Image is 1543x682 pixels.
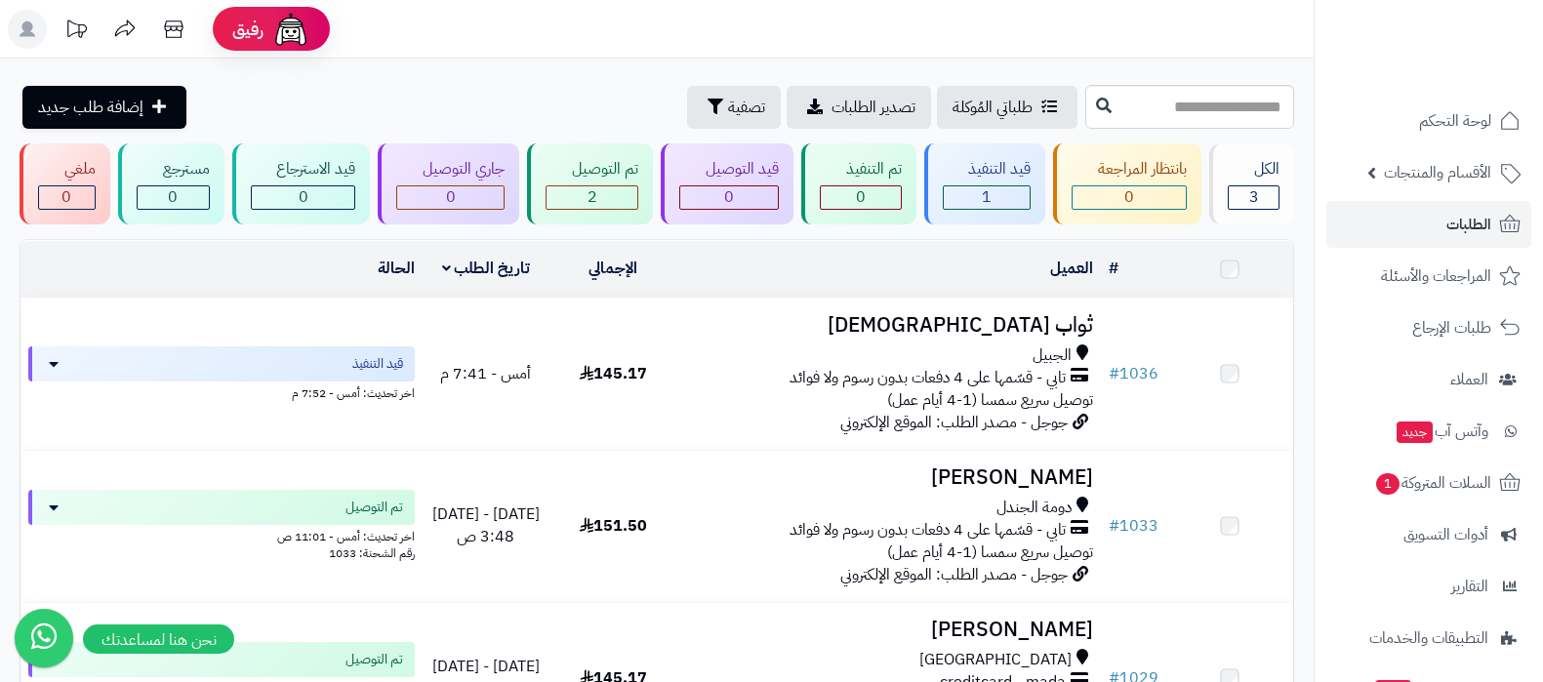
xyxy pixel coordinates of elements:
a: تم التوصيل 2 [523,143,657,224]
span: 0 [446,185,456,209]
button: تصفية [687,86,781,129]
span: الأقسام والمنتجات [1384,159,1491,186]
div: بانتظار المراجعة [1072,158,1187,181]
a: الكل3 [1205,143,1298,224]
span: الطلبات [1446,211,1491,238]
span: 3 [1249,185,1259,209]
a: #1036 [1109,362,1158,385]
a: العملاء [1326,356,1531,403]
span: العملاء [1450,366,1488,393]
img: ai-face.png [271,10,310,49]
a: أدوات التسويق [1326,511,1531,558]
span: 0 [724,185,734,209]
span: 0 [61,185,71,209]
div: مسترجع [137,158,210,181]
span: [GEOGRAPHIC_DATA] [919,649,1072,671]
span: قيد التنفيذ [352,354,403,374]
a: تاريخ الطلب [442,257,531,280]
a: تحديثات المنصة [52,10,101,54]
div: جاري التوصيل [396,158,505,181]
span: دومة الجندل [996,497,1072,519]
span: أدوات التسويق [1403,521,1488,548]
div: 0 [680,186,778,209]
a: السلات المتروكة1 [1326,460,1531,506]
a: بانتظار المراجعة 0 [1049,143,1205,224]
a: تم التنفيذ 0 [797,143,920,224]
a: قيد التنفيذ 1 [920,143,1050,224]
span: توصيل سريع سمسا (1-4 أيام عمل) [887,541,1093,564]
div: قيد التوصيل [679,158,779,181]
a: مسترجع 0 [114,143,228,224]
a: المراجعات والأسئلة [1326,253,1531,300]
span: التطبيقات والخدمات [1369,624,1488,652]
a: العميل [1050,257,1093,280]
a: الطلبات [1326,201,1531,248]
div: 2 [547,186,637,209]
span: تم التوصيل [345,498,403,517]
span: 0 [299,185,308,209]
span: تابي - قسّمها على 4 دفعات بدون رسوم ولا فوائد [790,367,1066,389]
div: 0 [252,186,355,209]
a: طلبات الإرجاع [1326,304,1531,351]
div: الكل [1228,158,1279,181]
div: قيد التنفيذ [943,158,1032,181]
div: تم التنفيذ [820,158,902,181]
span: 1 [982,185,992,209]
span: تابي - قسّمها على 4 دفعات بدون رسوم ولا فوائد [790,519,1066,542]
span: تصدير الطلبات [832,96,915,119]
a: طلباتي المُوكلة [937,86,1077,129]
div: 0 [821,186,901,209]
a: التقارير [1326,563,1531,610]
span: 2 [588,185,597,209]
a: الإجمالي [589,257,637,280]
span: رفيق [232,18,264,41]
div: تم التوصيل [546,158,638,181]
a: قيد الاسترجاع 0 [228,143,375,224]
span: لوحة التحكم [1419,107,1491,135]
a: #1033 [1109,514,1158,538]
span: التقارير [1451,573,1488,600]
div: اخر تحديث: أمس - 11:01 ص [28,525,415,545]
span: طلباتي المُوكلة [953,96,1033,119]
h3: ثواب [DEMOGRAPHIC_DATA] [684,314,1092,337]
span: 0 [1124,185,1134,209]
div: 0 [138,186,209,209]
span: # [1109,362,1119,385]
span: جوجل - مصدر الطلب: الموقع الإلكتروني [840,563,1068,586]
span: المراجعات والأسئلة [1381,262,1491,290]
a: ملغي 0 [16,143,114,224]
span: 0 [856,185,866,209]
div: اخر تحديث: أمس - 7:52 م [28,381,415,402]
span: 1 [1376,473,1401,496]
img: logo-2.png [1410,44,1524,85]
a: لوحة التحكم [1326,98,1531,144]
a: إضافة طلب جديد [22,86,186,129]
a: قيد التوصيل 0 [657,143,797,224]
span: أمس - 7:41 م [440,362,531,385]
span: 151.50 [580,514,647,538]
span: # [1109,514,1119,538]
div: 0 [1073,186,1186,209]
span: جديد [1397,421,1433,443]
span: 0 [168,185,178,209]
span: السلات المتروكة [1374,469,1491,497]
span: [DATE] - [DATE] 3:48 ص [432,502,540,548]
span: جوجل - مصدر الطلب: الموقع الإلكتروني [840,411,1068,434]
h3: [PERSON_NAME] [684,466,1092,489]
a: التطبيقات والخدمات [1326,615,1531,662]
div: 1 [944,186,1031,209]
span: تم التوصيل [345,650,403,669]
span: إضافة طلب جديد [38,96,143,119]
span: توصيل سريع سمسا (1-4 أيام عمل) [887,388,1093,412]
span: 145.17 [580,362,647,385]
span: رقم الشحنة: 1033 [329,544,415,562]
a: تصدير الطلبات [787,86,931,129]
a: جاري التوصيل 0 [374,143,523,224]
div: قيد الاسترجاع [251,158,356,181]
div: 0 [397,186,504,209]
a: الحالة [378,257,415,280]
h3: [PERSON_NAME] [684,619,1092,641]
span: الجبيل [1033,344,1072,367]
span: تصفية [728,96,765,119]
div: ملغي [38,158,96,181]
